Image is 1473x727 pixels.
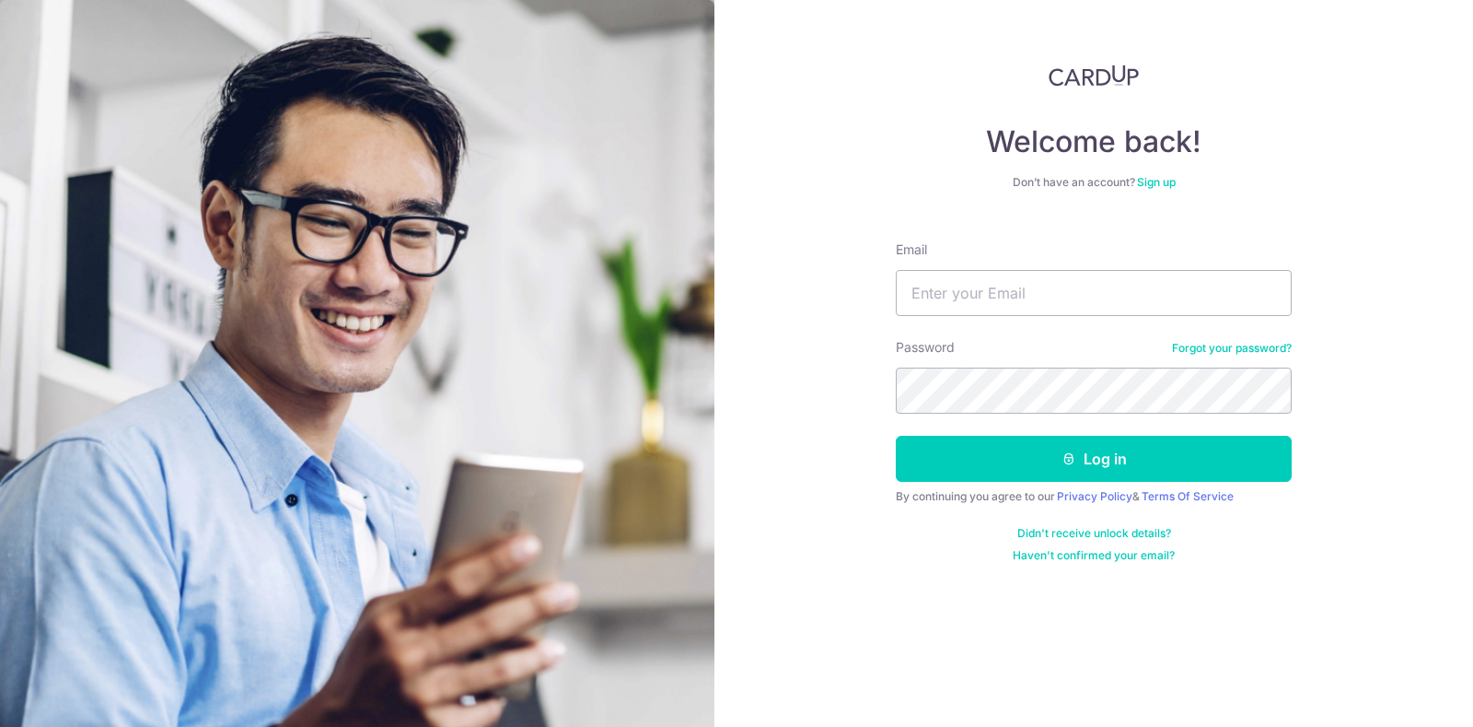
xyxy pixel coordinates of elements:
[1049,64,1139,87] img: CardUp Logo
[1142,489,1234,503] a: Terms Of Service
[1057,489,1132,503] a: Privacy Policy
[1017,526,1171,541] a: Didn't receive unlock details?
[896,175,1292,190] div: Don’t have an account?
[896,270,1292,316] input: Enter your Email
[896,489,1292,504] div: By continuing you agree to our &
[1013,548,1175,563] a: Haven't confirmed your email?
[896,436,1292,482] button: Log in
[896,123,1292,160] h4: Welcome back!
[1137,175,1176,189] a: Sign up
[896,338,955,357] label: Password
[896,240,927,259] label: Email
[1172,341,1292,356] a: Forgot your password?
